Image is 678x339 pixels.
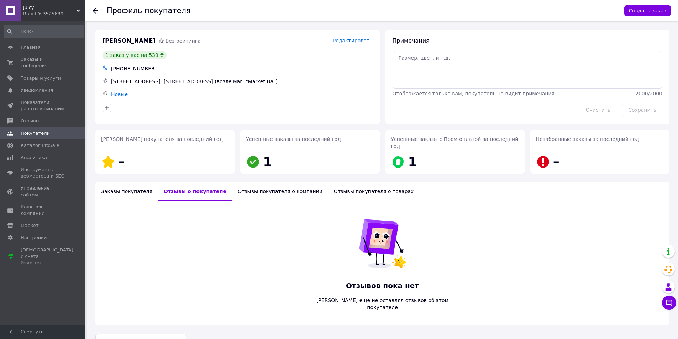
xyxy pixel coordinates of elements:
[111,91,128,97] a: Новые
[393,91,555,96] span: Отображается только вам, покупатель не видит примечания
[4,25,84,38] input: Поиск
[301,297,464,311] span: [PERSON_NAME] еще не оставлял отзывов об этом покупателе
[301,281,464,291] span: Отзывов пока нет
[93,7,98,14] div: Вернуться назад
[21,75,61,81] span: Товары и услуги
[354,215,411,272] img: Отзывов пока нет
[408,154,417,169] span: 1
[23,4,77,11] span: Juicy
[21,130,50,137] span: Покупатели
[107,6,191,15] h1: Профиль покупателя
[110,76,374,86] div: [STREET_ADDRESS]: [STREET_ADDRESS] (возле маг. "Market Ua")
[328,182,420,201] div: Отзывы покупателя о товарах
[21,260,73,266] div: Prom топ
[21,166,66,179] span: Инструменты вебмастера и SEO
[263,154,272,169] span: 1
[21,87,53,94] span: Уведомления
[391,136,519,149] span: Успешные заказы с Пром-оплатой за последний год
[21,99,66,112] span: Показатели работы компании
[21,154,47,161] span: Аналитика
[21,204,66,217] span: Кошелек компании
[118,154,125,169] span: –
[635,91,662,96] span: 2000 / 2000
[165,38,201,44] span: Без рейтинга
[333,38,373,43] span: Редактировать
[103,37,156,45] span: [PERSON_NAME]
[21,222,39,229] span: Маркет
[110,64,374,74] div: [PHONE_NUMBER]
[21,56,66,69] span: Заказы и сообщения
[158,182,232,201] div: Отзывы о покупателе
[662,296,676,310] button: Чат с покупателем
[101,136,223,142] span: [PERSON_NAME] покупателя за последний год
[553,154,559,169] span: –
[21,247,73,266] span: [DEMOGRAPHIC_DATA] и счета
[21,234,47,241] span: Настройки
[103,51,167,59] div: 1 заказ у вас на 539 ₴
[23,11,85,17] div: Ваш ID: 3525689
[21,118,40,124] span: Отзывы
[624,5,671,16] button: Создать заказ
[21,142,59,149] span: Каталог ProSale
[21,185,66,198] span: Управление сайтом
[232,182,328,201] div: Отзывы покупателя о компании
[536,136,639,142] span: Незабранные заказы за последний год
[246,136,341,142] span: Успешные заказы за последний год
[21,44,41,51] span: Главная
[393,37,430,44] span: Примечания
[95,182,158,201] div: Заказы покупателя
